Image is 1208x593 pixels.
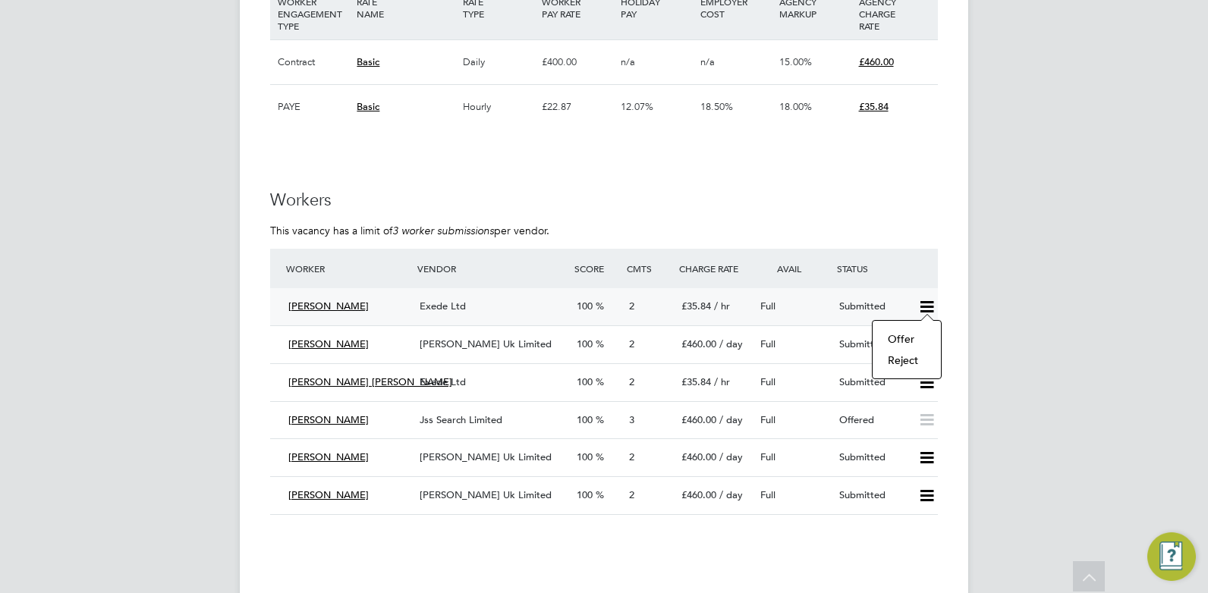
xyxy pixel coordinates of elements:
[414,255,571,282] div: Vendor
[288,375,452,388] span: [PERSON_NAME] [PERSON_NAME]
[577,413,593,426] span: 100
[833,483,912,508] div: Submitted
[629,375,634,388] span: 2
[288,488,369,501] span: [PERSON_NAME]
[357,55,379,68] span: Basic
[621,55,635,68] span: n/a
[833,408,912,433] div: Offered
[420,375,466,388] span: Exede Ltd
[719,488,743,501] span: / day
[282,255,414,282] div: Worker
[629,450,634,463] span: 2
[719,450,743,463] span: / day
[577,488,593,501] span: 100
[833,370,912,395] div: Submitted
[577,450,593,463] span: 100
[577,337,593,350] span: 100
[681,488,716,501] span: £460.00
[880,350,933,371] li: Reject
[629,300,634,312] span: 2
[629,337,634,350] span: 2
[420,337,552,350] span: [PERSON_NAME] Uk Limited
[459,40,538,84] div: Daily
[681,413,716,426] span: £460.00
[833,255,938,282] div: Status
[675,255,754,282] div: Charge Rate
[288,450,369,463] span: [PERSON_NAME]
[538,85,617,129] div: £22.87
[859,100,889,113] span: £35.84
[833,332,912,357] div: Submitted
[700,55,715,68] span: n/a
[270,190,938,212] h3: Workers
[833,294,912,319] div: Submitted
[288,337,369,350] span: [PERSON_NAME]
[571,255,623,282] div: Score
[714,375,730,388] span: / hr
[700,100,733,113] span: 18.50%
[719,337,743,350] span: / day
[357,100,379,113] span: Basic
[288,300,369,312] span: [PERSON_NAME]
[760,413,775,426] span: Full
[760,300,775,312] span: Full
[760,450,775,463] span: Full
[274,40,353,84] div: Contract
[714,300,730,312] span: / hr
[538,40,617,84] div: £400.00
[779,55,812,68] span: 15.00%
[420,450,552,463] span: [PERSON_NAME] Uk Limited
[760,375,775,388] span: Full
[270,224,938,237] p: This vacancy has a limit of per vendor.
[681,337,716,350] span: £460.00
[420,413,502,426] span: Jss Search Limited
[392,224,494,237] em: 3 worker submissions
[274,85,353,129] div: PAYE
[420,300,466,312] span: Exede Ltd
[859,55,894,68] span: £460.00
[577,375,593,388] span: 100
[681,450,716,463] span: £460.00
[760,488,775,501] span: Full
[754,255,833,282] div: Avail
[459,85,538,129] div: Hourly
[623,255,675,282] div: Cmts
[760,337,775,350] span: Full
[681,375,711,388] span: £35.84
[833,445,912,470] div: Submitted
[288,413,369,426] span: [PERSON_NAME]
[719,413,743,426] span: / day
[779,100,812,113] span: 18.00%
[629,488,634,501] span: 2
[1147,532,1196,581] button: Engage Resource Center
[577,300,593,312] span: 100
[420,488,552,501] span: [PERSON_NAME] Uk Limited
[880,328,933,350] li: Offer
[681,300,711,312] span: £35.84
[629,413,634,426] span: 3
[621,100,653,113] span: 12.07%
